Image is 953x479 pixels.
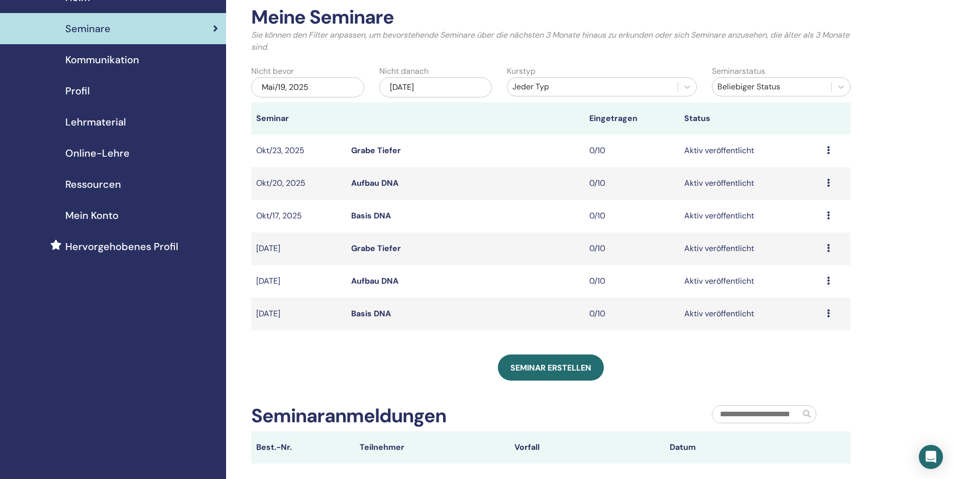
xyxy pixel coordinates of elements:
td: Aktiv veröffentlicht [679,167,822,200]
th: Teilnehmer [355,431,509,463]
th: Datum [665,431,819,463]
td: Okt/23, 2025 [251,135,346,167]
a: Aufbau DNA [351,276,398,286]
td: 0/10 [584,167,679,200]
th: Eingetragen [584,102,679,135]
span: Online-Lehre [65,146,130,161]
td: 0/10 [584,200,679,232]
td: Okt/17, 2025 [251,200,346,232]
td: 0/10 [584,232,679,265]
span: Seminare [65,21,111,36]
span: Seminar erstellen [510,363,591,373]
div: [DATE] [379,77,492,97]
span: Lehrmaterial [65,114,126,130]
td: 0/10 [584,298,679,330]
a: Aufbau DNA [351,178,398,188]
h2: Seminaranmeldungen [251,405,446,428]
th: Status [679,102,822,135]
th: Vorfall [509,431,664,463]
span: Hervorgehobenes Profil [65,239,178,254]
a: Grabe Tiefer [351,145,401,156]
div: Jeder Typ [512,81,673,93]
td: Aktiv veröffentlicht [679,135,822,167]
td: 0/10 [584,265,679,298]
label: Nicht bevor [251,65,294,77]
label: Nicht danach [379,65,429,77]
h2: Meine Seminare [251,6,851,29]
td: Aktiv veröffentlicht [679,265,822,298]
td: 0/10 [584,135,679,167]
div: Mai/19, 2025 [251,77,364,97]
span: Ressourcen [65,177,121,192]
td: Aktiv veröffentlicht [679,232,822,265]
td: Aktiv veröffentlicht [679,298,822,330]
td: Aktiv veröffentlicht [679,200,822,232]
label: Kurstyp [507,65,536,77]
a: Seminar erstellen [498,354,604,381]
a: Basis DNA [351,308,391,319]
td: [DATE] [251,265,346,298]
td: [DATE] [251,232,346,265]
a: Basis DNA [351,210,391,221]
span: Mein Konto [65,208,119,223]
p: Sie können den Filter anpassen, um bevorstehende Seminare über die nächsten 3 Monate hinaus zu er... [251,29,851,53]
td: Okt/20, 2025 [251,167,346,200]
th: Seminar [251,102,346,135]
span: Profil [65,83,90,98]
td: [DATE] [251,298,346,330]
th: Best.-Nr. [251,431,355,463]
div: Open Intercom Messenger [919,445,943,469]
label: Seminarstatus [712,65,765,77]
div: Beliebiger Status [717,81,826,93]
span: Kommunikation [65,52,139,67]
a: Grabe Tiefer [351,243,401,254]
